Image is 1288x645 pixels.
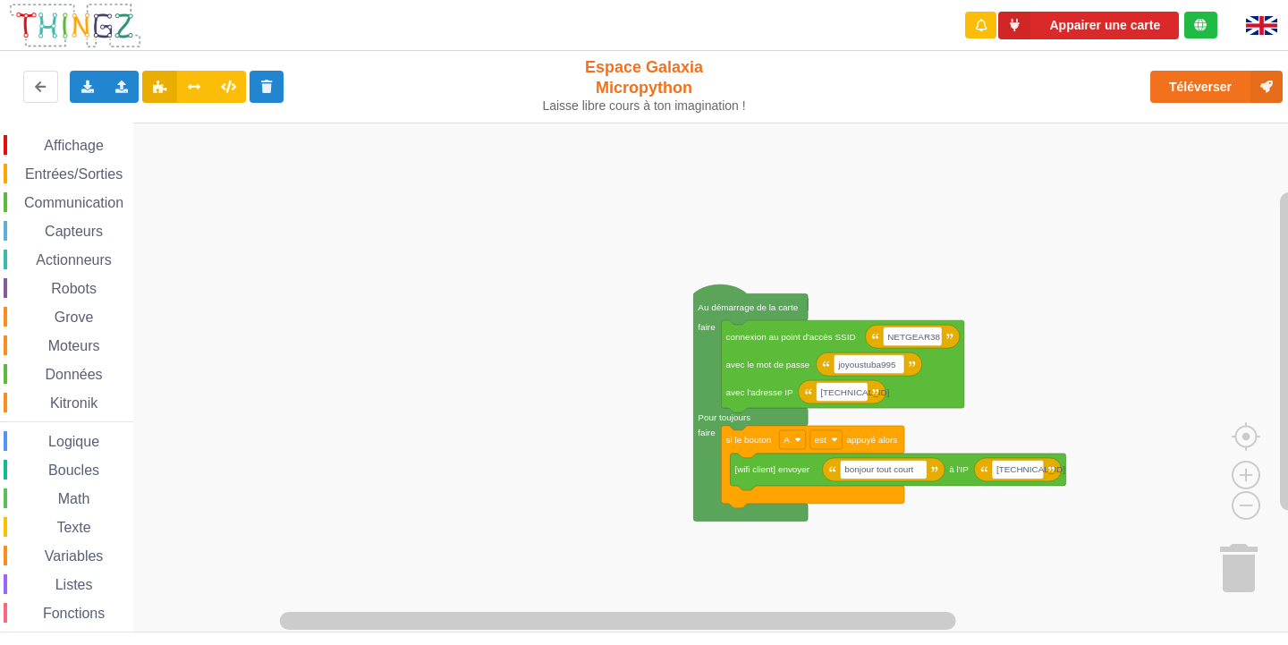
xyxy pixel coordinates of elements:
span: Données [43,367,106,382]
text: [wifi client] envoyer [734,464,809,474]
text: si le bouton [726,435,772,445]
span: Grove [52,310,97,325]
span: Math [55,491,93,506]
button: Appairer une carte [998,12,1179,39]
text: à l'IP [949,464,969,474]
span: Fonctions [40,606,107,621]
div: Espace Galaxia Micropython [535,57,754,114]
text: A [784,435,790,445]
button: Téléverser [1150,71,1283,103]
text: avec le mot de passe [726,360,810,369]
span: Logique [46,434,102,449]
text: est [815,435,826,445]
img: gb.png [1246,16,1277,35]
span: Listes [53,577,96,592]
span: Moteurs [46,338,103,353]
text: faire [698,322,716,332]
span: Actionneurs [33,252,114,267]
span: Capteurs [42,224,106,239]
text: Au démarrage de la carte [698,302,798,312]
text: faire [698,428,716,437]
div: Tu es connecté au serveur de création de Thingz [1184,12,1217,38]
span: Variables [42,548,106,564]
text: joyoustuba995 [837,360,896,369]
text: [TECHNICAL_ID] [820,387,889,397]
text: [TECHNICAL_ID] [996,464,1065,474]
text: NETGEAR38 [887,332,940,342]
span: Boucles [46,463,102,478]
img: thingz_logo.png [8,2,142,49]
span: Kitronik [47,395,100,411]
text: Pour toujours [698,412,750,422]
text: bonjour tout court [844,464,913,474]
span: Communication [21,195,126,210]
text: appuyé alors [847,435,898,445]
span: Entrées/Sorties [22,166,125,182]
span: Affichage [41,138,106,153]
span: Texte [54,520,93,535]
text: avec l'adresse IP [726,387,794,397]
span: Robots [48,281,99,296]
div: Laisse libre cours à ton imagination ! [535,98,754,114]
text: connexion au point d'accès SSID [726,332,856,342]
